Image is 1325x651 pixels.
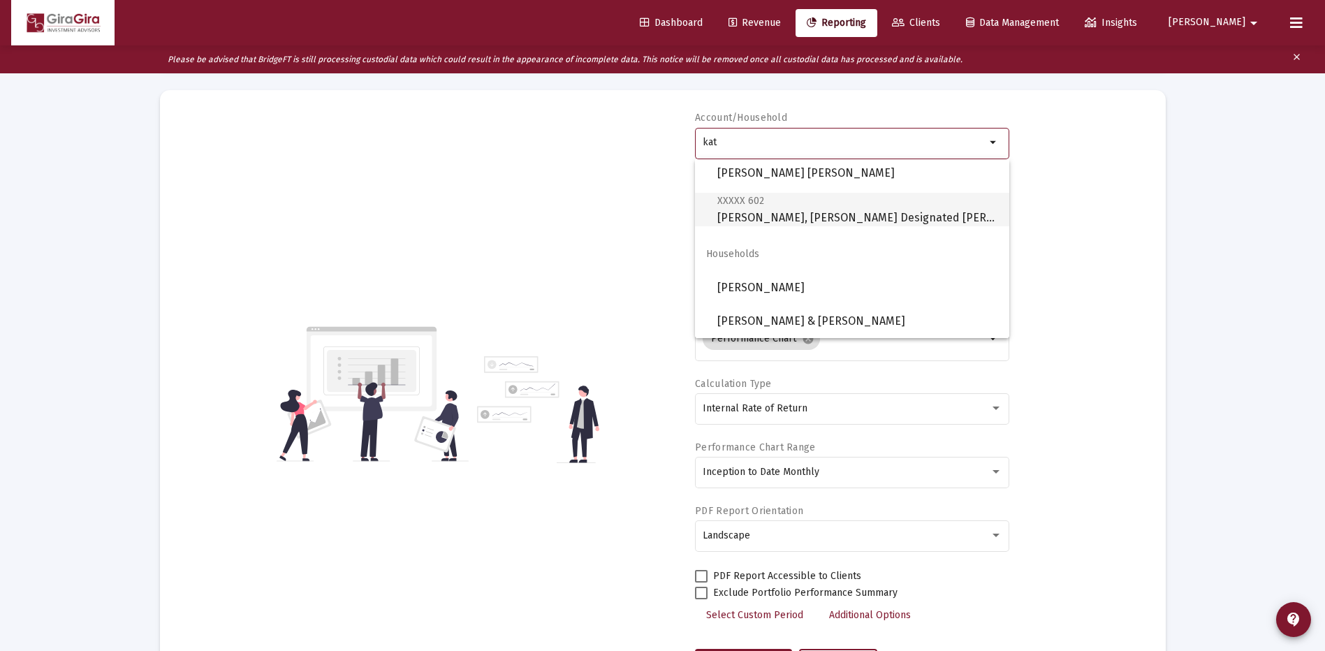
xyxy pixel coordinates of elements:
a: Reporting [796,9,877,37]
span: [PERSON_NAME] [717,271,998,305]
mat-icon: arrow_drop_down [986,330,1002,347]
label: Performance Chart Range [695,441,815,453]
a: Revenue [717,9,792,37]
a: Insights [1074,9,1148,37]
img: Dashboard [22,9,104,37]
span: PDF Report Accessible to Clients [713,568,861,585]
img: reporting-alt [477,356,599,463]
img: reporting [277,325,469,463]
mat-icon: cancel [802,332,814,345]
span: Additional Options [829,609,911,621]
mat-chip-list: Selection [703,325,986,353]
mat-chip: Performance Chart [703,328,820,350]
a: Clients [881,9,951,37]
span: Data Management [966,17,1059,29]
span: Dashboard [640,17,703,29]
mat-icon: clear [1291,49,1302,70]
input: Search or select an account or household [703,137,986,148]
label: PDF Report Orientation [695,505,803,517]
span: Landscape [703,529,750,541]
span: Households [695,237,1009,271]
span: Insights [1085,17,1137,29]
span: Select Custom Period [706,609,803,621]
span: Reporting [807,17,866,29]
button: [PERSON_NAME] [1152,8,1279,36]
span: Inception to Date Monthly [703,466,819,478]
a: Dashboard [629,9,714,37]
label: Account/Household [695,112,787,124]
span: Revenue [729,17,781,29]
mat-icon: arrow_drop_down [1245,9,1262,37]
span: [PERSON_NAME] & [PERSON_NAME] [717,305,998,338]
a: Data Management [955,9,1070,37]
span: XXXXX 602 [717,195,764,207]
span: [PERSON_NAME], [PERSON_NAME] Designated [PERSON_NAME] [717,192,998,226]
i: Please be advised that BridgeFT is still processing custodial data which could result in the appe... [168,54,962,64]
span: Clients [892,17,940,29]
span: [PERSON_NAME] [PERSON_NAME] [717,147,998,182]
mat-icon: arrow_drop_down [986,134,1002,151]
label: Calculation Type [695,378,771,390]
mat-icon: contact_support [1285,611,1302,628]
span: [PERSON_NAME] [1169,17,1245,29]
span: Exclude Portfolio Performance Summary [713,585,898,601]
span: Internal Rate of Return [703,402,807,414]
